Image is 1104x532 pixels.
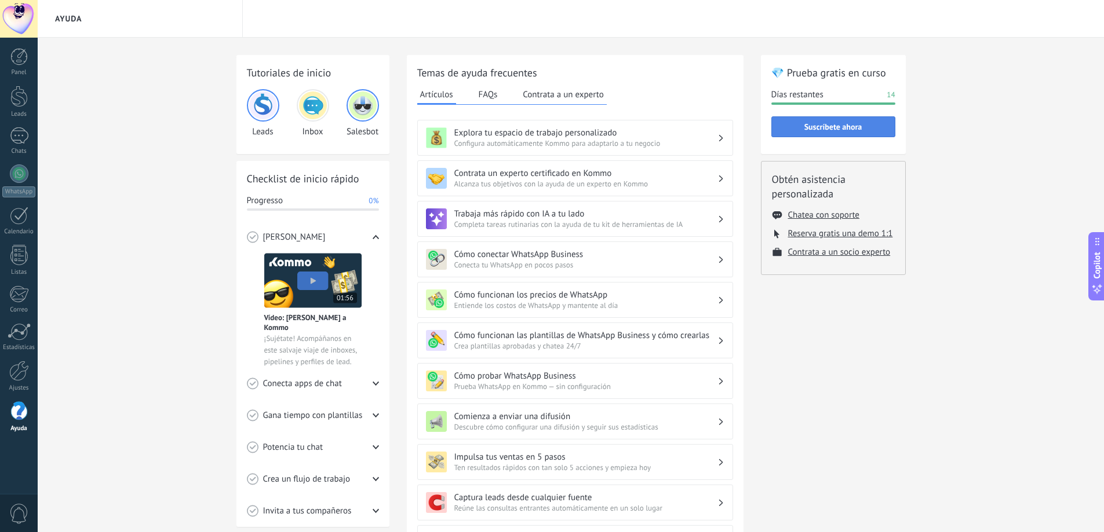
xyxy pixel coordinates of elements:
span: Crea un flujo de trabajo [263,474,351,485]
span: 0% [369,195,378,207]
span: Copilot [1091,252,1103,278]
h3: Captura leads desde cualquier fuente [454,492,717,503]
span: Suscríbete ahora [804,123,862,131]
button: Suscríbete ahora [771,116,895,137]
span: Gana tiempo con plantillas [263,410,363,421]
div: Panel [2,69,36,76]
span: Alcanza tus objetivos con la ayuda de un experto en Kommo [454,179,717,189]
button: Chatea con soporte [788,210,859,221]
div: Ayuda [2,425,36,432]
div: Leads [2,111,36,118]
div: WhatsApp [2,186,35,197]
div: Estadísticas [2,344,36,351]
h3: Comienza a enviar una difusión [454,411,717,422]
div: Salesbot [347,89,379,137]
span: ¡Sujétate! Acompáñanos en este salvaje viaje de inboxes, pipelines y perfiles de lead. [264,333,362,368]
span: Crea plantillas aprobadas y chatea 24/7 [454,341,717,351]
button: Contrata a un socio experto [788,247,891,258]
span: Entiende los costos de WhatsApp y mantente al día [454,300,717,310]
span: Progresso [247,195,283,207]
button: Artículos [417,86,456,105]
span: Potencia tu chat [263,442,323,453]
button: FAQs [476,86,501,103]
h3: Explora tu espacio de trabajo personalizado [454,127,717,138]
h3: Contrata un experto certificado en Kommo [454,168,717,179]
h2: Temas de ayuda frecuentes [417,65,733,80]
span: Prueba WhatsApp en Kommo — sin configuración [454,381,717,391]
span: Completa tareas rutinarias con la ayuda de tu kit de herramientas de IA [454,219,717,229]
span: [PERSON_NAME] [263,232,326,243]
span: Días restantes [771,89,824,101]
h2: Tutoriales de inicio [247,65,379,80]
h3: Impulsa tus ventas en 5 pasos [454,452,717,463]
h2: Checklist de inicio rápido [247,171,379,186]
div: Chats [2,148,36,155]
div: Inbox [297,89,329,137]
div: Ajustes [2,384,36,392]
span: Ten resultados rápidos con tan solo 5 acciones y empieza hoy [454,463,717,472]
span: Vídeo: [PERSON_NAME] a Kommo [264,313,362,332]
span: Conecta apps de chat [263,378,342,390]
span: Invita a tus compañeros [263,505,352,517]
h3: Cómo funcionan los precios de WhatsApp [454,289,717,300]
span: Conecta tu WhatsApp en pocos pasos [454,260,717,270]
h3: Cómo conectar WhatsApp Business [454,249,717,260]
button: Reserva gratis una demo 1:1 [788,228,893,239]
div: Listas [2,269,36,276]
h3: Cómo funcionan las plantillas de WhatsApp Business y cómo crearlas [454,330,717,341]
h3: Trabaja más rápido con IA a tu lado [454,208,717,219]
span: Descubre cómo configurar una difusión y seguir sus estadísticas [454,422,717,432]
span: Configura automáticamente Kommo para adaptarlo a tu negocio [454,138,717,148]
span: Reúne las consultas entrantes automáticamente en un solo lugar [454,503,717,513]
img: Meet video [264,253,362,308]
div: Correo [2,306,36,314]
h2: 💎 Prueba gratis en curso [771,65,895,80]
button: Contrata a un experto [520,86,606,103]
h2: Obtén asistencia personalizada [772,172,895,201]
h3: Cómo probar WhatsApp Business [454,370,717,381]
div: Calendario [2,228,36,236]
span: 14 [887,89,895,101]
div: Leads [247,89,279,137]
